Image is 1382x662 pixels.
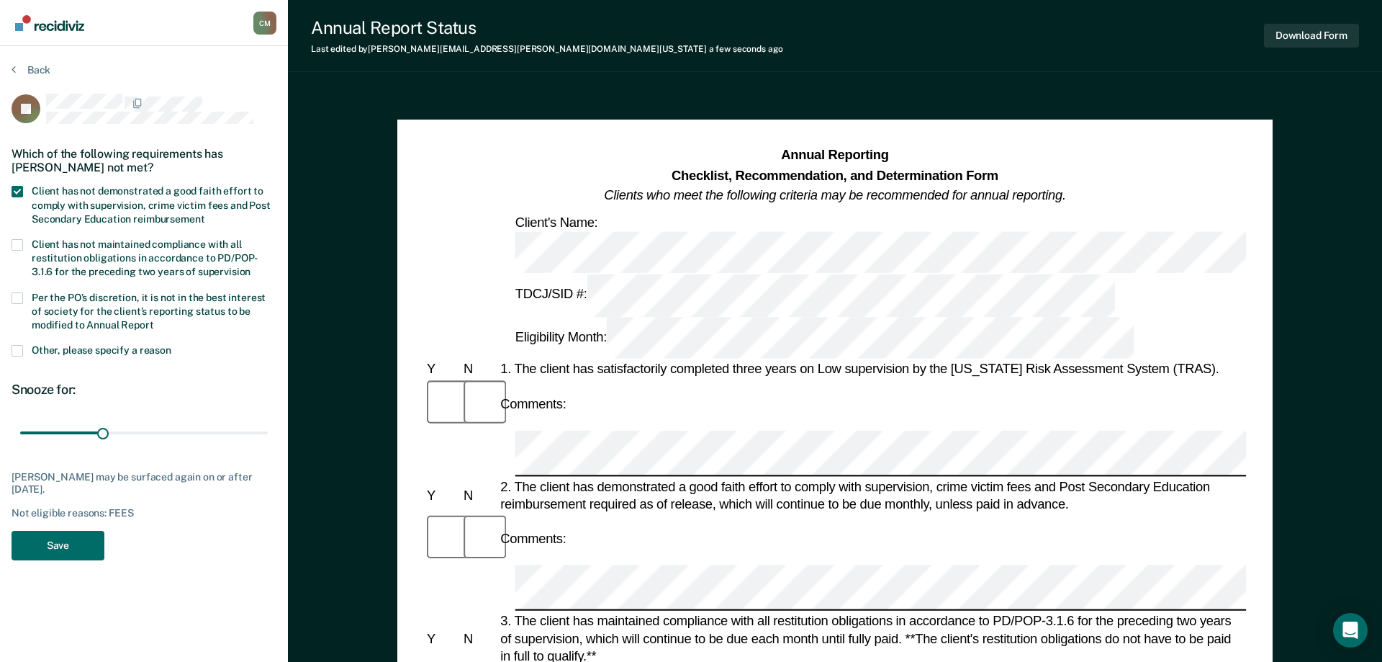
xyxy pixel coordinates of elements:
[253,12,276,35] div: C M
[311,44,783,54] div: Last edited by [PERSON_NAME][EMAIL_ADDRESS][PERSON_NAME][DOMAIN_NAME][US_STATE]
[512,274,1118,317] div: TDCJ/SID #:
[12,382,276,398] div: Snooze for:
[672,168,998,182] strong: Checklist, Recommendation, and Determination Form
[1264,24,1359,48] button: Download Form
[12,531,104,560] button: Save
[12,507,276,519] div: Not eligible reasons: FEES
[1333,613,1368,648] div: Open Intercom Messenger
[497,395,569,413] div: Comments:
[604,187,1066,202] em: Clients who meet the following criteria may be recommended for annual reporting.
[253,12,276,35] button: Profile dropdown button
[32,238,258,277] span: Client has not maintained compliance with all restitution obligations in accordance to PD/POP-3.1...
[461,630,497,648] div: N
[424,360,461,378] div: Y
[424,630,461,648] div: Y
[12,63,50,76] button: Back
[311,17,783,38] div: Annual Report Status
[32,292,266,331] span: Per the PO’s discretion, it is not in the best interest of society for the client’s reporting sta...
[32,185,271,224] span: Client has not demonstrated a good faith effort to comply with supervision, crime victim fees and...
[497,360,1246,378] div: 1. The client has satisfactorily completed three years on Low supervision by the [US_STATE] Risk ...
[497,530,569,548] div: Comments:
[512,317,1138,359] div: Eligibility Month:
[497,478,1246,513] div: 2. The client has demonstrated a good faith effort to comply with supervision, crime victim fees ...
[781,148,888,162] strong: Annual Reporting
[461,486,497,504] div: N
[424,486,461,504] div: Y
[709,44,783,54] span: a few seconds ago
[32,344,171,356] span: Other, please specify a reason
[461,360,497,378] div: N
[12,471,276,496] div: [PERSON_NAME] may be surfaced again on or after [DATE].
[12,135,276,186] div: Which of the following requirements has [PERSON_NAME] not met?
[15,15,84,31] img: Recidiviz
